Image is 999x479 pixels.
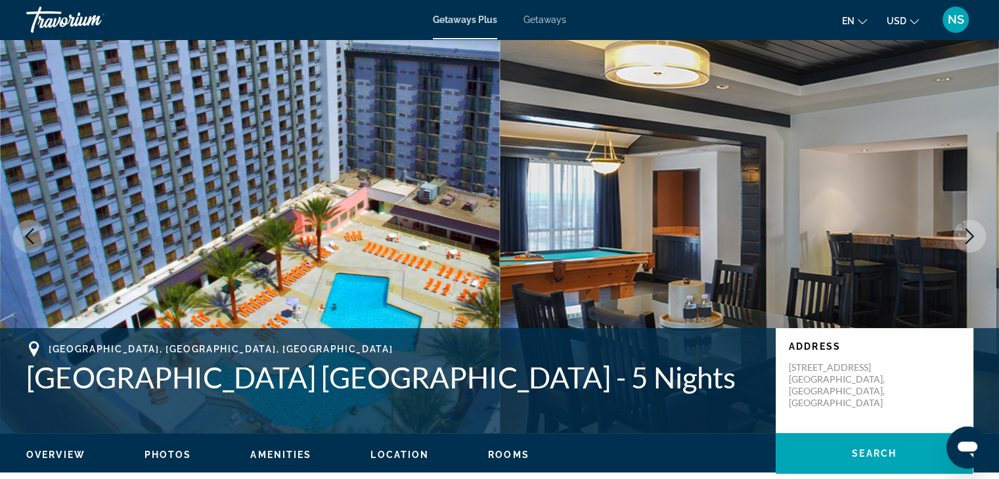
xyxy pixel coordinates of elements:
span: Overview [26,449,85,460]
span: NS [948,13,964,26]
p: [STREET_ADDRESS] [GEOGRAPHIC_DATA], [GEOGRAPHIC_DATA], [GEOGRAPHIC_DATA] [789,362,894,409]
button: User Menu [939,6,973,33]
span: [GEOGRAPHIC_DATA], [GEOGRAPHIC_DATA], [GEOGRAPHIC_DATA] [49,344,393,354]
span: Search [852,448,897,459]
span: USD [887,16,906,26]
a: Getaways Plus [433,14,497,25]
button: Photos [144,449,192,461]
a: Getaways [523,14,566,25]
button: Rooms [488,449,529,461]
button: Search [776,433,973,474]
button: Change currency [887,11,919,30]
iframe: Button to launch messaging window [946,427,988,469]
button: Amenities [250,449,311,461]
span: Location [370,449,429,460]
span: en [842,16,855,26]
button: Next image [953,220,986,253]
h1: [GEOGRAPHIC_DATA] [GEOGRAPHIC_DATA] - 5 Nights [26,360,763,394]
p: Address [789,341,960,352]
button: Location [370,449,429,461]
a: Travorium [26,3,158,37]
span: Amenities [250,449,311,460]
button: Overview [26,449,85,461]
span: Photos [144,449,192,460]
span: Rooms [488,449,529,460]
button: Previous image [13,220,46,253]
button: Change language [842,11,867,30]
